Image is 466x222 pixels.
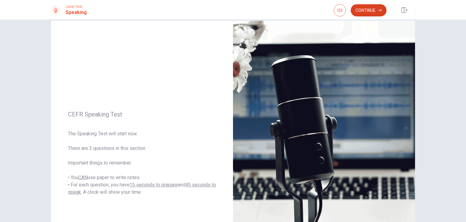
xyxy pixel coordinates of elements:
u: CAN [78,175,88,180]
button: Continue [351,4,387,16]
u: 15 seconds to prepare [130,182,178,188]
span: CEFR Speaking Test [68,111,216,118]
span: The Speaking Test will start now. There are 3 questions in this section. Important things to reme... [68,130,216,196]
h1: Speaking [66,9,87,16]
span: Level Test [66,5,87,9]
